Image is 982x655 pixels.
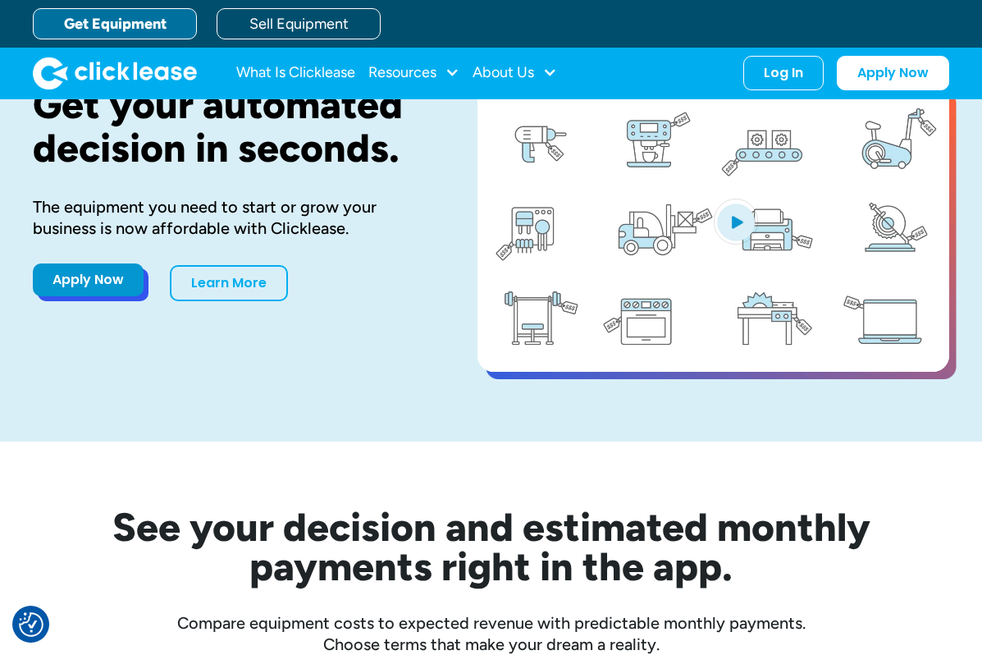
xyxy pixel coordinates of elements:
a: Sell Equipment [217,8,381,39]
div: Resources [368,57,459,89]
div: Log In [764,65,803,81]
a: Learn More [170,265,288,301]
h2: See your decision and estimated monthly payments right in the app. [33,507,949,586]
a: Get Equipment [33,8,197,39]
a: Apply Now [837,56,949,90]
div: Compare equipment costs to expected revenue with predictable monthly payments. Choose terms that ... [33,612,949,655]
a: open lightbox [477,83,949,372]
img: Blue play button logo on a light blue circular background [714,199,758,245]
a: What Is Clicklease [236,57,355,89]
h1: Get your automated decision in seconds. [33,83,425,170]
button: Consent Preferences [19,612,43,637]
a: home [33,57,197,89]
a: Apply Now [33,263,144,296]
div: About Us [473,57,557,89]
img: Revisit consent button [19,612,43,637]
img: Clicklease logo [33,57,197,89]
div: The equipment you need to start or grow your business is now affordable with Clicklease. [33,196,425,239]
